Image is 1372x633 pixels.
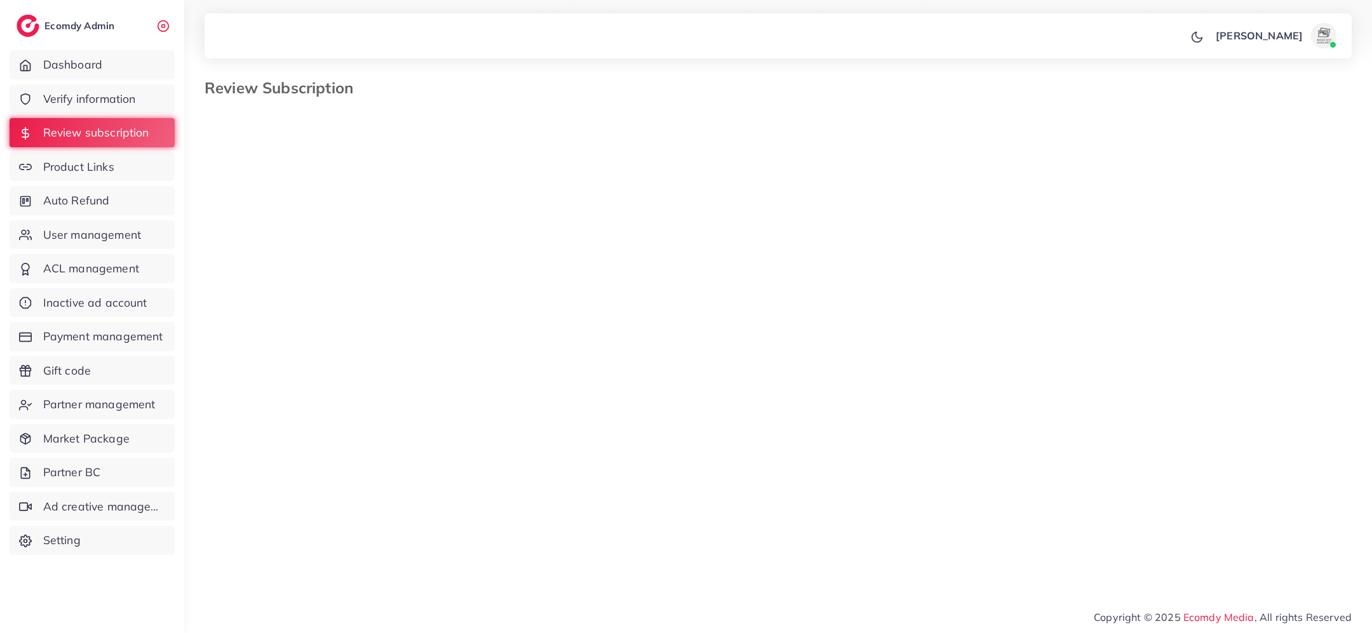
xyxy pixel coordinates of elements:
a: Dashboard [10,50,175,79]
span: Setting [43,532,81,549]
span: Partner BC [43,464,101,481]
h2: Ecomdy Admin [44,20,118,32]
span: Market Package [43,430,130,447]
span: Copyright © 2025 [1094,610,1352,625]
a: User management [10,220,175,250]
span: Inactive ad account [43,295,147,311]
a: Market Package [10,424,175,453]
a: Review subscription [10,118,175,147]
img: logo [17,15,39,37]
a: ACL management [10,254,175,283]
span: Review subscription [43,124,149,141]
span: Gift code [43,363,91,379]
span: Dashboard [43,57,102,73]
span: Product Links [43,159,114,175]
a: Verify information [10,84,175,114]
a: Partner BC [10,458,175,487]
a: Payment management [10,322,175,351]
h3: Review Subscription [205,79,363,97]
a: Setting [10,526,175,555]
span: ACL management [43,260,139,277]
a: Ad creative management [10,492,175,521]
a: Ecomdy Media [1183,611,1254,623]
a: Partner management [10,390,175,419]
span: , All rights Reserved [1254,610,1352,625]
span: Auto Refund [43,192,110,209]
a: Inactive ad account [10,288,175,317]
span: User management [43,227,141,243]
span: Ad creative management [43,498,165,515]
a: Product Links [10,152,175,182]
img: avatar [1311,23,1336,48]
span: Payment management [43,328,163,345]
a: Gift code [10,356,175,385]
a: Auto Refund [10,186,175,215]
span: Verify information [43,91,136,107]
a: [PERSON_NAME]avatar [1209,23,1342,48]
a: logoEcomdy Admin [17,15,118,37]
span: Partner management [43,396,156,413]
p: [PERSON_NAME] [1216,28,1303,43]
